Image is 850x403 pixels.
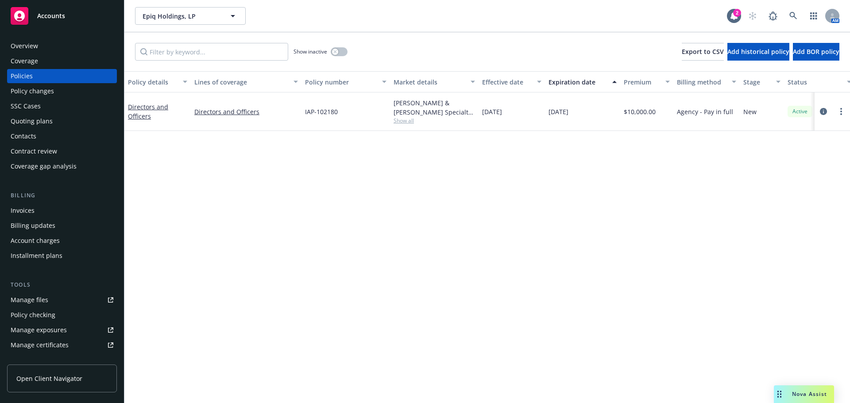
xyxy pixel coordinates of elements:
a: Contract review [7,144,117,158]
a: Manage certificates [7,338,117,352]
div: Policy number [305,77,377,87]
a: Start snowing [744,7,761,25]
span: [DATE] [549,107,568,116]
a: Report a Bug [764,7,782,25]
div: Manage certificates [11,338,69,352]
span: Open Client Navigator [16,374,82,383]
a: Coverage [7,54,117,68]
span: Accounts [37,12,65,19]
button: Market details [390,71,479,92]
div: Manage exposures [11,323,67,337]
button: Policy number [301,71,390,92]
a: Manage claims [7,353,117,367]
div: Billing [7,191,117,200]
button: Premium [620,71,673,92]
a: Manage exposures [7,323,117,337]
button: Policy details [124,71,191,92]
div: Status [788,77,842,87]
a: Billing updates [7,219,117,233]
a: Invoices [7,203,117,218]
button: Billing method [673,71,740,92]
span: New [743,107,757,116]
a: Manage files [7,293,117,307]
div: Stage [743,77,771,87]
div: Effective date [482,77,532,87]
div: Expiration date [549,77,607,87]
a: Directors and Officers [194,107,298,116]
div: SSC Cases [11,99,41,113]
a: Switch app [805,7,823,25]
a: circleInformation [818,106,829,117]
a: Contacts [7,129,117,143]
div: Coverage gap analysis [11,159,77,173]
div: Manage files [11,293,48,307]
div: 2 [733,9,741,17]
div: Overview [11,39,38,53]
a: SSC Cases [7,99,117,113]
button: Lines of coverage [191,71,301,92]
div: Premium [624,77,660,87]
button: Export to CSV [682,43,724,61]
div: Policy checking [11,308,55,322]
div: Contacts [11,129,36,143]
span: Add historical policy [727,47,789,56]
span: IAP-102180 [305,107,338,116]
div: Tools [7,280,117,289]
span: [DATE] [482,107,502,116]
div: Account charges [11,234,60,248]
div: Lines of coverage [194,77,288,87]
button: Nova Assist [774,385,834,403]
a: Coverage gap analysis [7,159,117,173]
div: Manage claims [11,353,55,367]
a: Accounts [7,4,117,28]
input: Filter by keyword... [135,43,288,61]
span: Show all [394,117,475,124]
span: $10,000.00 [624,107,656,116]
button: Expiration date [545,71,620,92]
span: Agency - Pay in full [677,107,733,116]
a: Account charges [7,234,117,248]
span: Export to CSV [682,47,724,56]
a: Policy checking [7,308,117,322]
a: Quoting plans [7,114,117,128]
div: Billing updates [11,219,55,233]
button: Effective date [479,71,545,92]
div: Billing method [677,77,726,87]
a: Policy changes [7,84,117,98]
a: Installment plans [7,249,117,263]
div: [PERSON_NAME] & [PERSON_NAME] Specialty Insurance Company, [PERSON_NAME] & [PERSON_NAME] ([GEOGRA... [394,98,475,117]
div: Contract review [11,144,57,158]
div: Policies [11,69,33,83]
button: Stage [740,71,784,92]
button: Add BOR policy [793,43,839,61]
a: more [836,106,846,117]
div: Invoices [11,203,35,218]
span: Show inactive [294,48,327,55]
a: Overview [7,39,117,53]
button: Epiq Holdings, LP [135,7,246,25]
span: Nova Assist [792,390,827,398]
a: Search [784,7,802,25]
div: Market details [394,77,465,87]
div: Quoting plans [11,114,53,128]
div: Coverage [11,54,38,68]
span: Add BOR policy [793,47,839,56]
button: Add historical policy [727,43,789,61]
span: Active [791,107,809,115]
div: Policy changes [11,84,54,98]
div: Installment plans [11,249,62,263]
div: Drag to move [774,385,785,403]
div: Policy details [128,77,178,87]
span: Epiq Holdings, LP [143,12,219,21]
a: Directors and Officers [128,103,168,120]
a: Policies [7,69,117,83]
